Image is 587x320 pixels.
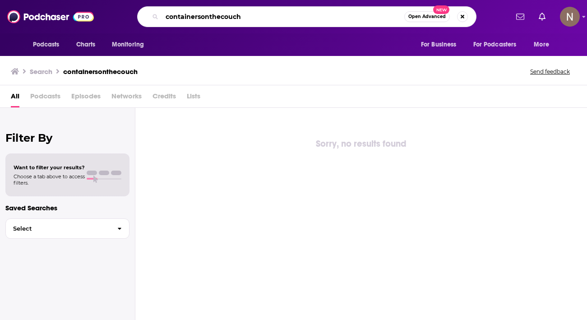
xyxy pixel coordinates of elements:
div: Search podcasts, credits, & more... [137,6,476,27]
input: Search podcasts, credits, & more... [162,9,404,24]
span: Credits [153,89,176,107]
button: Send feedback [527,68,573,75]
span: Open Advanced [408,14,446,19]
img: Podchaser - Follow, Share and Rate Podcasts [7,8,94,25]
span: Charts [76,38,96,51]
img: User Profile [560,7,580,27]
span: For Business [421,38,457,51]
button: open menu [527,36,560,53]
a: Show notifications dropdown [535,9,549,24]
span: Episodes [71,89,101,107]
button: Open AdvancedNew [404,11,450,22]
span: For Podcasters [473,38,517,51]
span: Select [6,226,110,232]
span: Networks [111,89,142,107]
button: open menu [467,36,530,53]
h3: Search [30,67,52,76]
button: open menu [27,36,71,53]
p: Saved Searches [5,204,129,212]
span: Monitoring [112,38,144,51]
h2: Filter By [5,131,129,144]
button: Select [5,218,129,239]
span: Podcasts [33,38,60,51]
div: Sorry, no results found [135,137,587,151]
span: Logged in as nikki59843 [560,7,580,27]
span: Choose a tab above to access filters. [14,173,85,186]
span: Lists [187,89,200,107]
a: Charts [70,36,101,53]
span: Podcasts [30,89,60,107]
h3: containersonthecouch [63,67,138,76]
span: New [433,5,449,14]
a: Show notifications dropdown [513,9,528,24]
button: Show profile menu [560,7,580,27]
span: More [534,38,549,51]
a: All [11,89,19,107]
button: open menu [415,36,468,53]
button: open menu [106,36,156,53]
span: Want to filter your results? [14,164,85,171]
